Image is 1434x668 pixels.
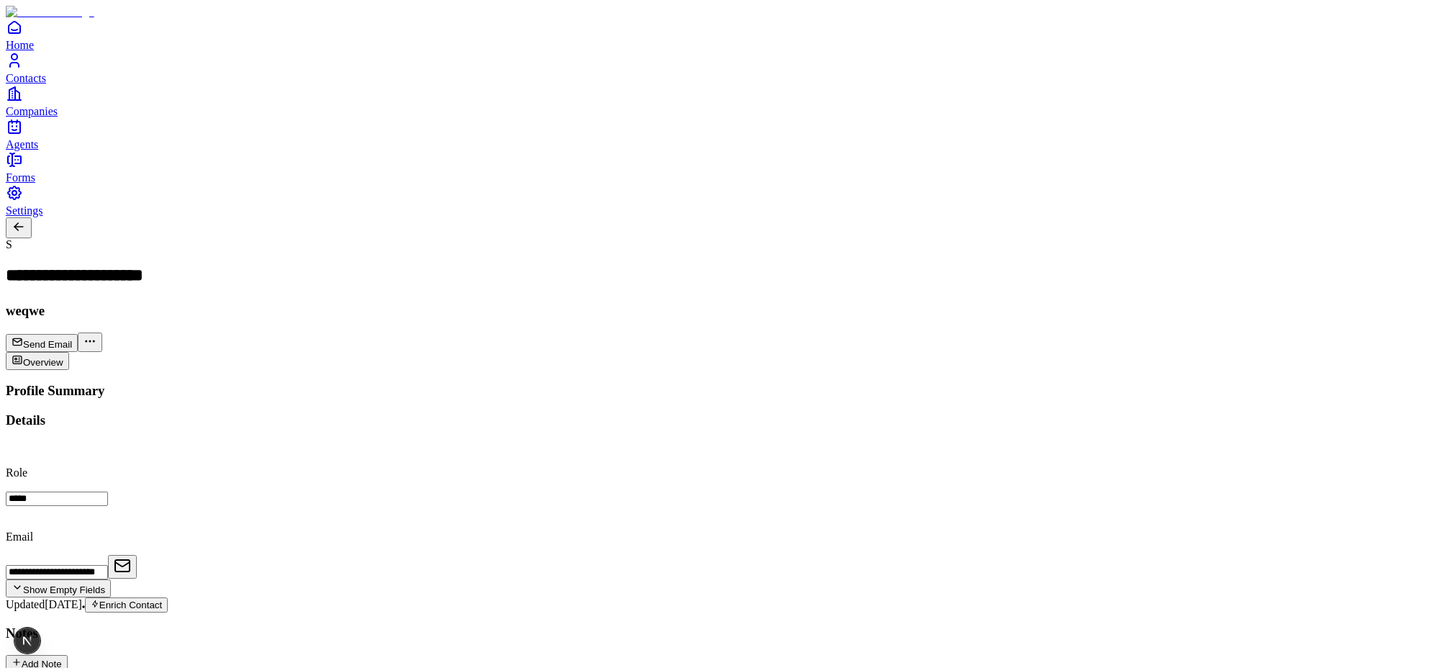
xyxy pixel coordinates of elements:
a: Settings [6,184,1428,217]
h3: weqwe [6,303,1428,319]
span: Settings [6,204,43,217]
a: Contacts [6,52,1428,84]
span: Forms [6,171,35,184]
p: Role [6,466,1428,479]
button: Send Email [6,334,78,352]
button: Show Empty Fields [6,579,111,597]
span: Agents [6,138,38,150]
a: Agents [6,118,1428,150]
div: S [6,238,1428,251]
p: Email [6,531,1428,543]
span: Send Email [23,339,72,350]
a: Forms [6,151,1428,184]
h3: Profile Summary [6,383,1428,399]
span: Home [6,39,34,51]
span: Contacts [6,72,46,84]
a: Companies [6,85,1428,117]
span: Updated [DATE] [6,598,82,610]
a: Home [6,19,1428,51]
button: More actions [78,333,102,352]
button: Overview [6,352,69,370]
h3: Notes [6,626,1428,641]
button: Enrich Contact [85,597,168,613]
h3: Details [6,412,1428,428]
img: Item Brain Logo [6,6,94,19]
span: Companies [6,105,58,117]
button: Open [108,555,137,579]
